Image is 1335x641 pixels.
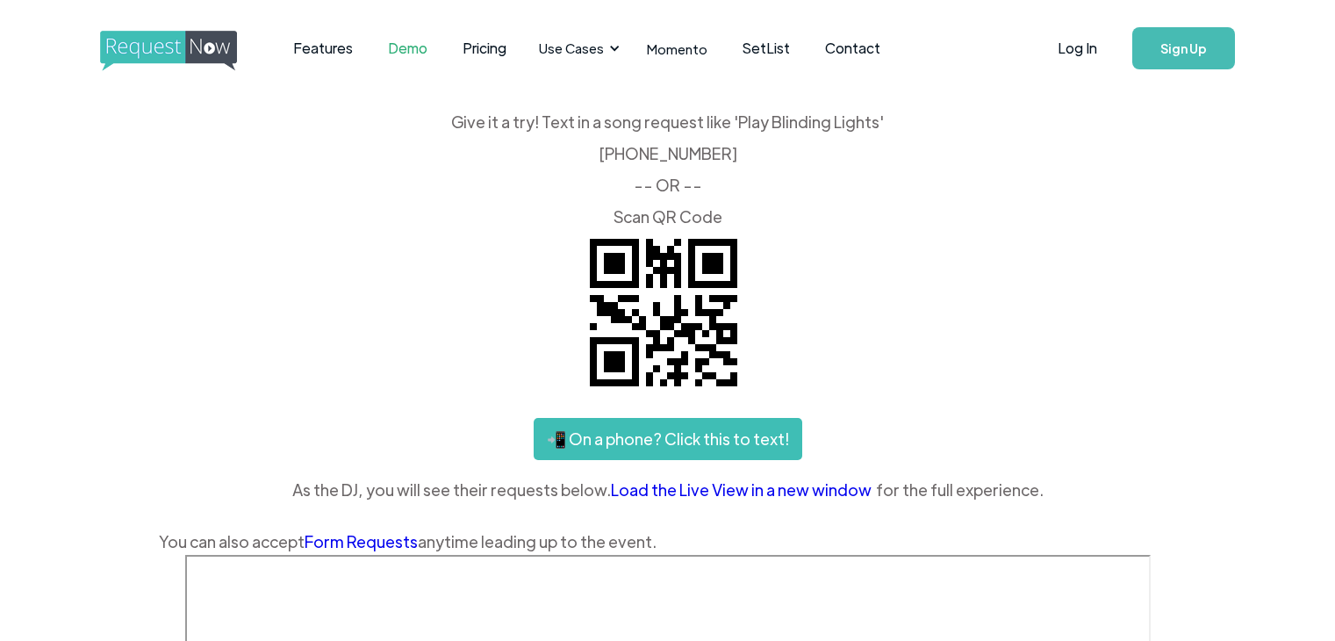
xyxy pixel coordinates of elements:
div: Use Cases [528,21,625,76]
a: Load the Live View in a new window [611,477,876,503]
div: Use Cases [539,39,604,58]
div: Give it a try! Text in a song request like 'Play Blinding Lights' ‍ [PHONE_NUMBER] -- OR -- ‍ Sca... [159,114,1177,225]
a: 📲 On a phone? Click this to text! [534,418,802,460]
a: Pricing [445,21,524,76]
img: QR code [576,225,751,400]
a: home [100,31,232,66]
a: Log In [1040,18,1115,79]
a: Demo [370,21,445,76]
a: Momento [629,23,725,75]
img: requestnow logo [100,31,269,71]
a: Sign Up [1132,27,1235,69]
a: Features [276,21,370,76]
div: As the DJ, you will see their requests below. for the full experience. [159,477,1177,503]
a: Form Requests [305,531,418,551]
div: You can also accept anytime leading up to the event. [159,529,1177,555]
a: SetList [725,21,807,76]
a: Contact [807,21,898,76]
